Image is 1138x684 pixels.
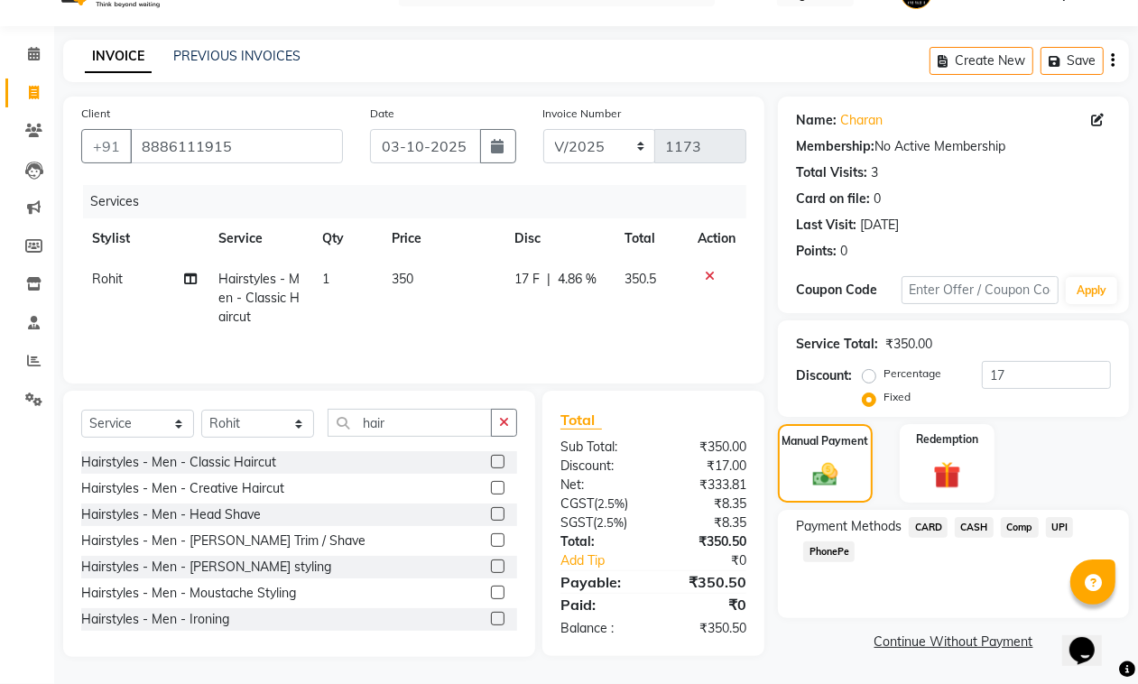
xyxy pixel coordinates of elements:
th: Disc [504,218,614,259]
a: INVOICE [85,41,152,73]
img: _gift.svg [925,458,968,492]
div: Total: [547,532,653,551]
label: Client [81,106,110,122]
div: Hairstyles - Men - [PERSON_NAME] styling [81,558,331,577]
label: Invoice Number [543,106,622,122]
span: 2.5% [597,496,625,511]
span: 4.86 % [558,270,597,289]
button: Save [1041,47,1104,75]
div: Hairstyles - Men - Classic Haircut [81,453,276,472]
div: Discount: [547,457,653,476]
div: Name: [796,111,837,130]
div: Last Visit: [796,216,856,235]
a: Continue Without Payment [782,633,1125,652]
div: ₹0 [653,594,760,615]
div: 0 [840,242,847,261]
span: CASH [955,517,994,538]
div: ( ) [547,513,653,532]
button: +91 [81,129,132,163]
label: Redemption [916,431,978,448]
div: ₹350.00 [885,335,932,354]
span: UPI [1046,517,1074,538]
th: Stylist [81,218,208,259]
div: Coupon Code [796,281,901,300]
div: No Active Membership [796,137,1111,156]
iframe: chat widget [1062,612,1120,666]
span: Comp [1001,517,1039,538]
div: Total Visits: [796,163,867,182]
div: ₹350.00 [653,438,760,457]
a: Add Tip [547,551,671,570]
div: Hairstyles - Men - [PERSON_NAME] Trim / Shave [81,531,365,550]
div: Card on file: [796,189,870,208]
div: Balance : [547,619,653,638]
input: Search by Name/Mobile/Email/Code [130,129,343,163]
label: Manual Payment [782,433,869,449]
a: Charan [840,111,883,130]
span: | [547,270,550,289]
img: _cash.svg [805,460,846,489]
label: Date [370,106,394,122]
div: 0 [874,189,881,208]
span: 350.5 [625,271,656,287]
span: PhonePe [803,541,855,562]
div: Payable: [547,571,653,593]
span: CGST [560,495,594,512]
input: Enter Offer / Coupon Code [902,276,1059,304]
div: Net: [547,476,653,495]
div: Discount: [796,366,852,385]
span: Rohit [92,271,123,287]
button: Apply [1066,277,1117,304]
span: 2.5% [597,515,624,530]
div: Hairstyles - Men - Moustache Styling [81,584,296,603]
div: 3 [871,163,878,182]
div: Hairstyles - Men - Creative Haircut [81,479,284,498]
input: Search or Scan [328,409,492,437]
div: Points: [796,242,837,261]
div: ₹350.50 [653,571,760,593]
th: Service [208,218,311,259]
div: Hairstyles - Men - Head Shave [81,505,261,524]
span: 17 F [514,270,540,289]
div: Sub Total: [547,438,653,457]
span: 350 [392,271,413,287]
div: ₹333.81 [653,476,760,495]
div: Service Total: [796,335,878,354]
div: Hairstyles - Men - Ironing [81,610,229,629]
div: Services [83,185,760,218]
div: Paid: [547,594,653,615]
span: CARD [909,517,948,538]
div: ₹8.35 [653,513,760,532]
div: ₹350.50 [653,532,760,551]
div: ₹17.00 [653,457,760,476]
th: Price [381,218,504,259]
span: Total [560,411,602,430]
span: SGST [560,514,593,531]
div: Membership: [796,137,874,156]
div: ( ) [547,495,653,513]
a: PREVIOUS INVOICES [173,48,301,64]
th: Action [687,218,746,259]
label: Percentage [884,365,941,382]
div: ₹8.35 [653,495,760,513]
th: Total [614,218,688,259]
button: Create New [930,47,1033,75]
label: Fixed [884,389,911,405]
span: Hairstyles - Men - Classic Haircut [218,271,300,325]
div: ₹350.50 [653,619,760,638]
div: [DATE] [860,216,899,235]
div: ₹0 [671,551,760,570]
span: Payment Methods [796,517,902,536]
th: Qty [311,218,381,259]
span: 1 [322,271,329,287]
